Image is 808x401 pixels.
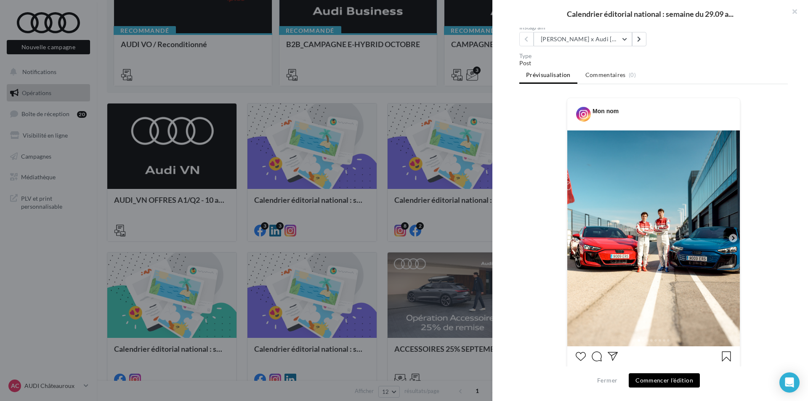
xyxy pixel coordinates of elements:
svg: Partager la publication [608,351,618,361]
button: [PERSON_NAME] x Audi [GEOGRAPHIC_DATA] ???????? [534,32,632,46]
span: (0) [629,72,636,78]
span: Commentaires [585,71,626,79]
div: Type [519,53,788,59]
div: 1 J’aime [576,366,731,376]
button: Fermer [594,375,621,385]
div: Mon nom [593,107,619,115]
div: Post [519,59,788,67]
div: Instagram [519,24,650,30]
svg: Commenter [592,351,602,361]
svg: J’aime [576,351,586,361]
div: Open Intercom Messenger [779,372,800,393]
span: Calendrier éditorial national : semaine du 29.09 a... [567,10,734,18]
svg: Enregistrer [721,351,731,361]
button: Commencer l'édition [629,373,700,388]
